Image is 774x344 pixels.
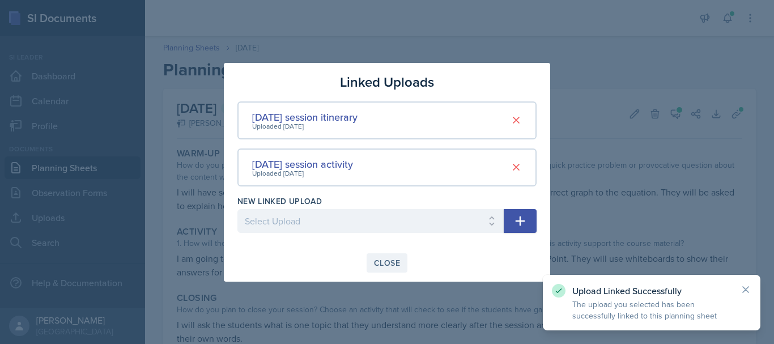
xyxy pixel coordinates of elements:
[572,299,731,321] p: The upload you selected has been successfully linked to this planning sheet
[252,156,353,172] div: [DATE] session activity
[572,285,731,296] p: Upload Linked Successfully
[237,196,322,207] label: New Linked Upload
[252,121,358,131] div: Uploaded [DATE]
[374,258,400,267] div: Close
[252,168,353,179] div: Uploaded [DATE]
[252,109,358,125] div: [DATE] session itinerary
[340,72,434,92] h3: Linked Uploads
[367,253,407,273] button: Close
